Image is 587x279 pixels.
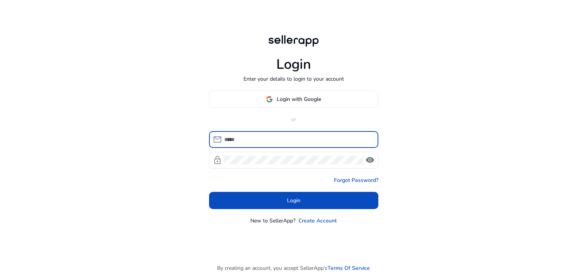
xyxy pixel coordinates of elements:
[266,96,273,103] img: google-logo.svg
[365,156,375,165] span: visibility
[213,156,222,165] span: lock
[287,196,300,204] span: Login
[250,217,295,225] p: New to SellerApp?
[334,176,378,184] a: Forgot Password?
[243,75,344,83] p: Enter your details to login to your account
[276,56,311,73] h1: Login
[213,135,222,144] span: mail
[298,217,337,225] a: Create Account
[209,115,378,123] p: or
[277,95,321,103] span: Login with Google
[209,91,378,108] button: Login with Google
[209,192,378,209] button: Login
[328,264,370,272] a: Terms Of Service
